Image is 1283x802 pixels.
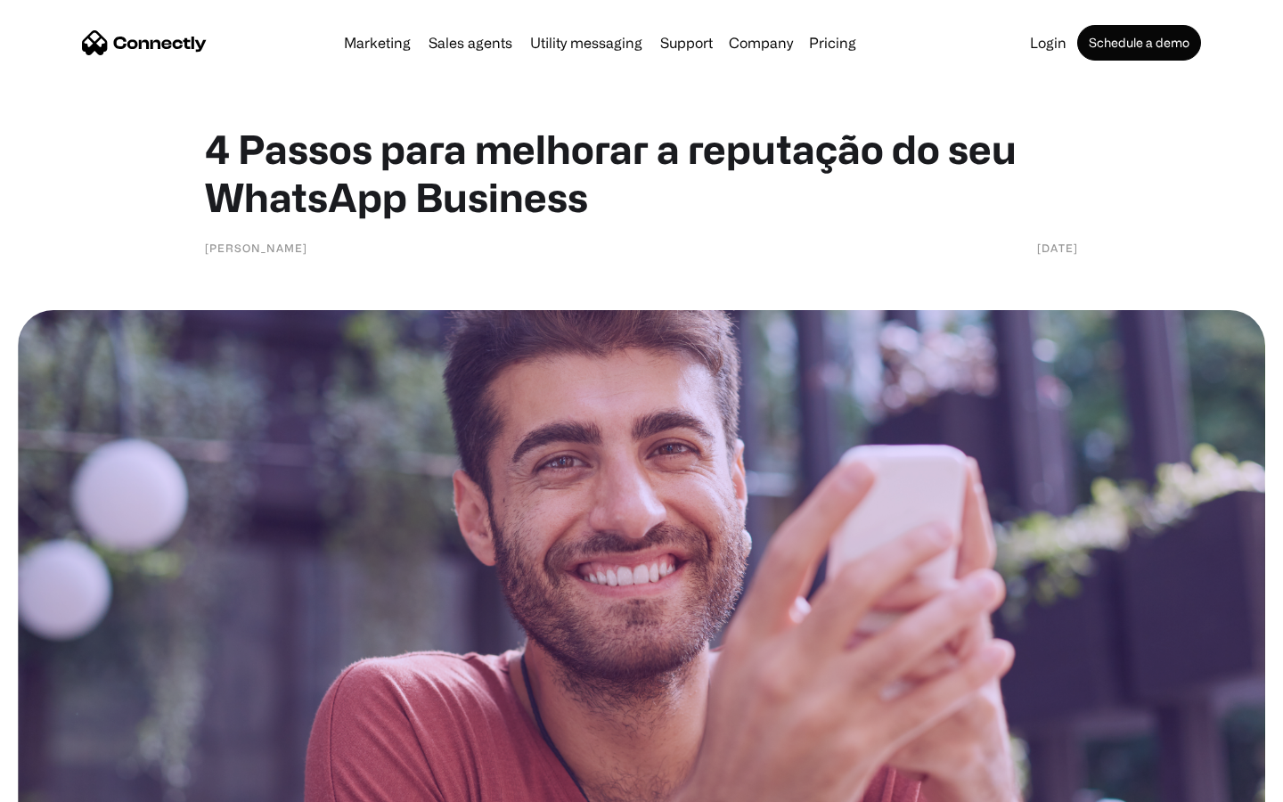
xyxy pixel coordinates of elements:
[523,36,650,50] a: Utility messaging
[205,239,307,257] div: [PERSON_NAME]
[1023,36,1074,50] a: Login
[653,36,720,50] a: Support
[18,771,107,796] aside: Language selected: English
[205,125,1078,221] h1: 4 Passos para melhorar a reputação do seu WhatsApp Business
[1037,239,1078,257] div: [DATE]
[421,36,519,50] a: Sales agents
[337,36,418,50] a: Marketing
[1077,25,1201,61] a: Schedule a demo
[729,30,793,55] div: Company
[36,771,107,796] ul: Language list
[802,36,863,50] a: Pricing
